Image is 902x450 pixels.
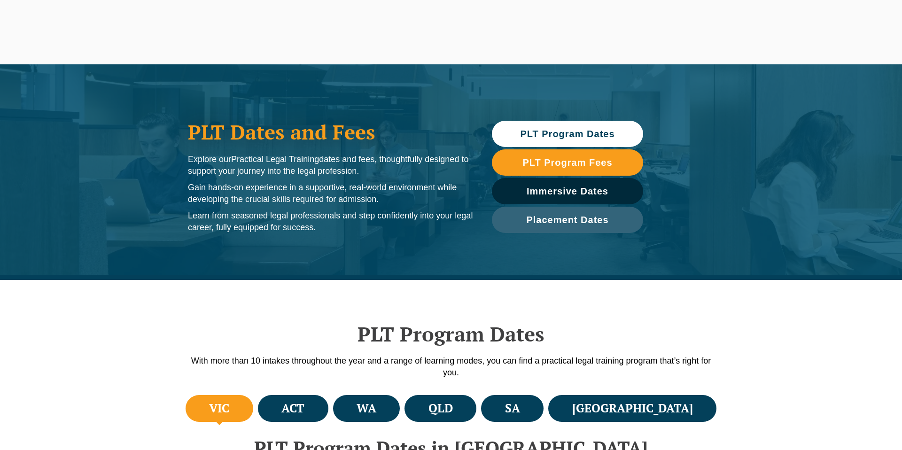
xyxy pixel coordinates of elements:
h4: WA [357,401,376,416]
h2: PLT Program Dates [183,322,719,346]
span: Practical Legal Training [231,155,319,164]
p: Gain hands-on experience in a supportive, real-world environment while developing the crucial ski... [188,182,473,205]
a: Immersive Dates [492,178,643,204]
h4: SA [505,401,520,416]
span: Placement Dates [526,215,608,225]
h1: PLT Dates and Fees [188,120,473,144]
span: PLT Program Dates [520,129,614,139]
h4: QLD [428,401,453,416]
p: With more than 10 intakes throughout the year and a range of learning modes, you can find a pract... [183,355,719,379]
a: PLT Program Dates [492,121,643,147]
h4: VIC [209,401,229,416]
span: Immersive Dates [527,186,608,196]
p: Learn from seasoned legal professionals and step confidently into your legal career, fully equipp... [188,210,473,233]
h4: [GEOGRAPHIC_DATA] [572,401,693,416]
a: Placement Dates [492,207,643,233]
a: PLT Program Fees [492,149,643,176]
h4: ACT [281,401,304,416]
span: PLT Program Fees [522,158,612,167]
p: Explore our dates and fees, thoughtfully designed to support your journey into the legal profession. [188,154,473,177]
